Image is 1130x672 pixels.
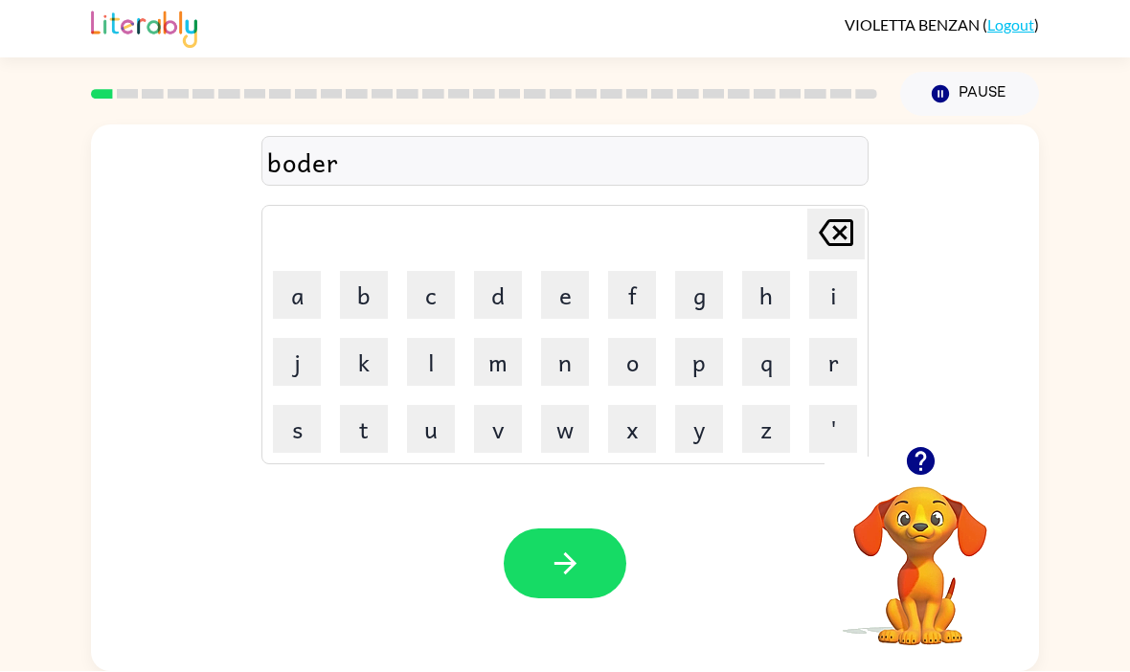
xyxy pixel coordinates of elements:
button: n [541,339,589,387]
button: k [340,339,388,387]
button: u [407,406,455,454]
button: z [742,406,790,454]
button: e [541,272,589,320]
button: i [809,272,857,320]
button: w [541,406,589,454]
div: boder [267,143,863,183]
span: VIOLETTA BENZAN [845,16,983,34]
button: m [474,339,522,387]
button: r [809,339,857,387]
button: l [407,339,455,387]
button: q [742,339,790,387]
video: Your browser must support playing .mp4 files to use Literably. Please try using another browser. [825,458,1016,649]
button: ' [809,406,857,454]
button: d [474,272,522,320]
button: Pause [900,73,1039,117]
button: o [608,339,656,387]
button: p [675,339,723,387]
button: b [340,272,388,320]
button: c [407,272,455,320]
button: g [675,272,723,320]
button: j [273,339,321,387]
button: h [742,272,790,320]
button: y [675,406,723,454]
button: v [474,406,522,454]
div: ( ) [845,16,1039,34]
button: s [273,406,321,454]
button: t [340,406,388,454]
img: Literably [91,7,197,49]
button: x [608,406,656,454]
a: Logout [987,16,1034,34]
button: f [608,272,656,320]
button: a [273,272,321,320]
